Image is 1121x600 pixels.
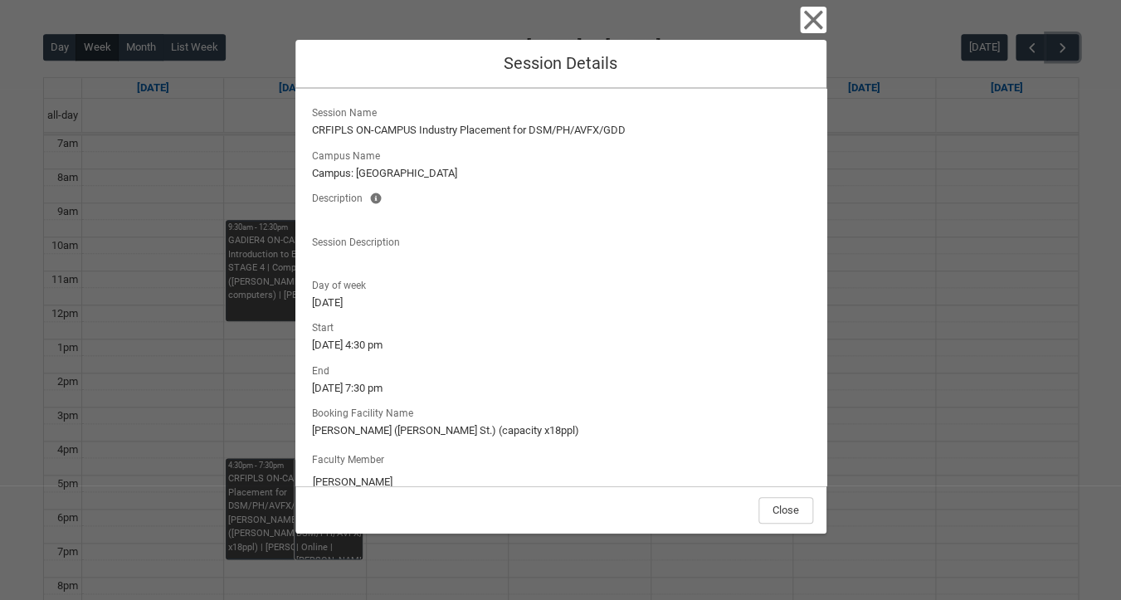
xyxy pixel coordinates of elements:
span: Session Description [312,232,407,250]
span: Booking Facility Name [312,402,420,421]
button: Close [800,7,826,33]
span: End [312,360,336,378]
lightning-formatted-text: [DATE] [312,295,810,311]
label: Faculty Member [312,449,391,467]
lightning-formatted-text: CRFIPLS ON-CAMPUS Industry Placement for DSM/PH/AVFX/GDD [312,122,810,139]
button: Close [758,497,813,524]
span: Day of week [312,275,373,293]
span: Session Details [504,53,617,73]
lightning-formatted-text: Campus: [GEOGRAPHIC_DATA] [312,165,810,182]
span: Description [312,188,369,206]
span: Session Name [312,102,383,120]
lightning-formatted-text: [DATE] 4:30 pm [312,337,810,354]
lightning-formatted-text: [DATE] 7:30 pm [312,380,810,397]
span: Start [312,317,340,335]
span: Campus Name [312,145,387,163]
lightning-formatted-text: [PERSON_NAME] ([PERSON_NAME] St.) (capacity x18ppl) [312,422,810,439]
